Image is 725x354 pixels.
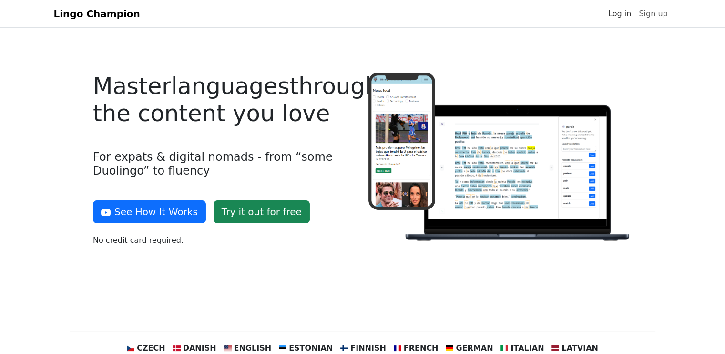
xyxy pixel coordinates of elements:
[500,344,508,352] img: it.svg
[635,4,671,23] a: Sign up
[137,343,165,354] span: Czech
[551,344,559,352] img: lv.svg
[93,235,357,246] p: No credit card required.
[446,344,453,352] img: de.svg
[604,4,635,23] a: Log in
[279,344,286,352] img: ee.svg
[93,73,357,127] h4: Master languages through the content you love
[127,344,134,352] img: cz.svg
[350,343,386,354] span: Finnish
[183,343,216,354] span: Danish
[54,4,140,23] a: Lingo Champion
[394,344,401,352] img: fr.svg
[93,200,206,223] button: See How It Works
[562,343,598,354] span: Latvian
[456,343,493,354] span: German
[173,344,181,352] img: dk.svg
[289,343,333,354] span: Estonian
[368,73,633,243] img: Logo
[93,150,357,178] h4: For expats & digital nomads - from “some Duolingo” to fluency
[340,344,348,352] img: fi.svg
[224,344,232,352] img: us.svg
[404,343,439,354] span: French
[511,343,544,354] span: Italian
[214,200,310,223] a: Try it out for free
[234,343,272,354] span: English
